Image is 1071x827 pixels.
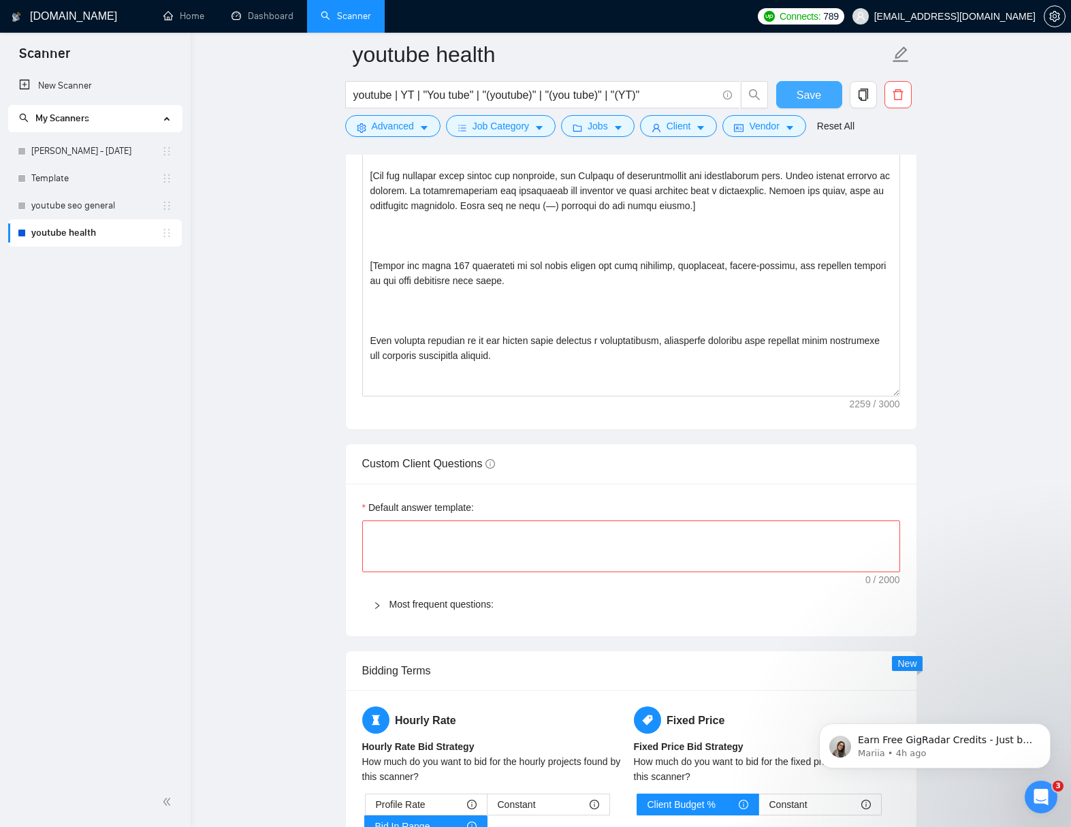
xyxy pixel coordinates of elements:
[8,138,182,165] li: Alex - Aug 19
[785,123,795,133] span: caret-down
[31,219,161,247] a: youtube health
[8,72,182,99] li: New Scanner
[19,72,171,99] a: New Scanner
[897,658,916,669] span: New
[634,754,900,784] div: How much do you want to bid for the fixed price jobs found by this scanner?
[419,123,429,133] span: caret-down
[723,91,732,99] span: info-circle
[473,119,529,134] span: Job Category
[741,81,768,108] button: search
[353,37,889,72] input: Scanner name...
[372,119,414,134] span: Advanced
[590,800,599,809] span: info-circle
[231,10,293,22] a: dashboardDashboard
[8,219,182,247] li: youtube health
[534,123,544,133] span: caret-down
[389,599,494,610] a: Most frequent questions:
[31,138,161,165] a: [PERSON_NAME] - [DATE]
[163,10,204,22] a: homeHome
[362,90,900,396] textarea: Cover letter template:
[823,9,838,24] span: 789
[31,165,161,192] a: Template
[1053,781,1064,792] span: 3
[696,123,705,133] span: caret-down
[35,112,89,124] span: My Scanners
[162,795,176,809] span: double-left
[797,87,821,104] span: Save
[345,115,441,137] button: settingAdvancedcaret-down
[1044,11,1066,22] a: setting
[19,112,89,124] span: My Scanners
[161,228,172,238] span: holder
[362,500,474,515] label: Default answer template:
[573,123,582,133] span: folder
[850,81,877,108] button: copy
[885,89,911,101] span: delete
[357,123,366,133] span: setting
[856,12,865,21] span: user
[776,81,842,108] button: Save
[634,741,744,752] b: Fixed Price Bid Strategy
[780,9,820,24] span: Connects:
[19,113,29,123] span: search
[31,192,161,219] a: youtube seo general
[362,589,900,620] div: Most frequent questions:
[764,11,775,22] img: upwork-logo.png
[850,89,876,101] span: copy
[458,123,467,133] span: bars
[498,794,536,815] span: Constant
[161,173,172,184] span: holder
[362,754,628,784] div: How much do you want to bid for the hourly projects found by this scanner?
[485,459,495,469] span: info-circle
[667,119,691,134] span: Client
[734,123,744,133] span: idcard
[739,800,748,809] span: info-circle
[1025,781,1057,813] iframe: Intercom live chat
[321,10,371,22] a: searchScanner
[362,706,628,734] h5: Hourly Rate
[8,44,81,72] span: Scanner
[769,794,808,815] span: Constant
[8,192,182,219] li: youtube seo general
[749,119,779,134] span: Vendor
[741,89,767,101] span: search
[362,741,475,752] b: Hourly Rate Bid Strategy
[373,602,381,610] span: right
[640,115,718,137] button: userClientcaret-down
[892,46,910,63] span: edit
[446,115,556,137] button: barsJob Categorycaret-down
[648,794,716,815] span: Client Budget %
[1044,11,1065,22] span: setting
[353,87,717,104] input: Search Freelance Jobs...
[161,200,172,211] span: holder
[362,651,900,690] div: Bidding Terms
[799,695,1071,790] iframe: Intercom notifications message
[817,119,854,134] a: Reset All
[634,706,900,734] h5: Fixed Price
[634,706,661,734] span: tag
[613,123,623,133] span: caret-down
[884,81,912,108] button: delete
[722,115,805,137] button: idcardVendorcaret-down
[588,119,608,134] span: Jobs
[8,165,182,192] li: Template
[362,458,495,469] span: Custom Client Questions
[861,800,871,809] span: info-circle
[362,520,900,572] textarea: Default answer template:
[1044,5,1066,27] button: setting
[561,115,635,137] button: folderJobscaret-down
[161,146,172,157] span: holder
[362,706,389,734] span: hourglass
[652,123,661,133] span: user
[376,794,426,815] span: Profile Rate
[467,800,477,809] span: info-circle
[12,6,21,28] img: logo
